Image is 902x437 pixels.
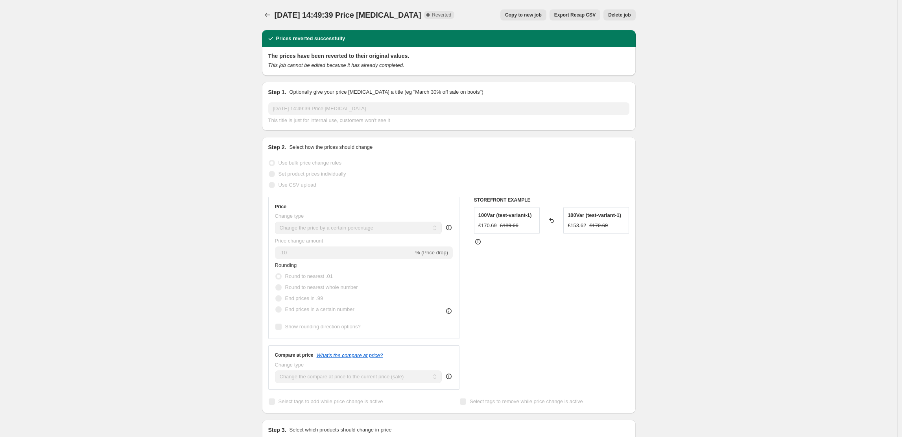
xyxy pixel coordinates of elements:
[275,246,414,259] input: -15
[275,213,304,219] span: Change type
[275,204,286,210] h3: Price
[275,352,314,358] h3: Compare at price
[268,143,286,151] h2: Step 2.
[268,52,629,60] h2: The prices have been reverted to their original values.
[289,426,391,434] p: Select which products should change in price
[275,238,323,244] span: Price change amount
[568,212,621,218] span: 100Var (test-variant-1)
[268,426,286,434] h2: Step 3.
[285,324,361,330] span: Show rounding direction options?
[279,171,346,177] span: Set product prices individually
[415,250,448,256] span: % (Price drop)
[500,222,518,230] strike: £189.66
[589,222,608,230] strike: £170.69
[285,306,354,312] span: End prices in a certain number
[608,12,631,18] span: Delete job
[568,222,586,230] div: £153.62
[445,224,453,231] div: help
[478,212,532,218] span: 100Var (test-variant-1)
[432,12,451,18] span: Reverted
[289,88,483,96] p: Optionally give your price [MEDICAL_DATA] a title (eg "March 30% off sale on boots")
[275,362,304,368] span: Change type
[279,160,341,166] span: Use bulk price change rules
[554,12,596,18] span: Export Recap CSV
[289,143,373,151] p: Select how the prices should change
[279,398,383,404] span: Select tags to add while price change is active
[478,222,497,230] div: £170.69
[474,197,629,203] h6: STOREFRONT EXAMPLE
[268,102,629,115] input: 30% off holiday sale
[285,295,323,301] span: End prices in .99
[275,11,421,19] span: [DATE] 14:49:39 Price [MEDICAL_DATA]
[262,9,273,20] button: Price change jobs
[268,88,286,96] h2: Step 1.
[500,9,546,20] button: Copy to new job
[276,35,345,43] h2: Prices reverted successfully
[445,372,453,380] div: help
[470,398,583,404] span: Select tags to remove while price change is active
[285,273,333,279] span: Round to nearest .01
[285,284,358,290] span: Round to nearest whole number
[550,9,600,20] button: Export Recap CSV
[268,62,404,68] i: This job cannot be edited because it has already completed.
[317,352,383,358] button: What's the compare at price?
[603,9,635,20] button: Delete job
[279,182,316,188] span: Use CSV upload
[275,262,297,268] span: Rounding
[505,12,542,18] span: Copy to new job
[268,117,390,123] span: This title is just for internal use, customers won't see it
